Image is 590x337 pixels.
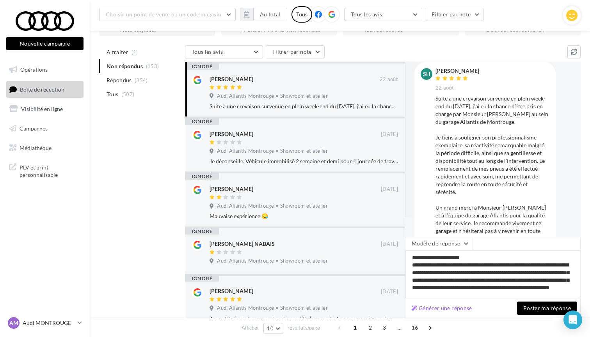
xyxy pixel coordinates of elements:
span: 10 [267,325,274,332]
span: Tous [107,90,118,98]
span: (507) [121,91,135,97]
span: PLV et print personnalisable [20,162,80,179]
div: ignoré [185,64,219,70]
div: Suite à une crevaison survenue en plein week-end du [DATE], j’ai eu la chance d’être pris en char... [210,102,398,110]
span: résultats/page [288,324,320,332]
button: Modèle de réponse [405,237,473,250]
button: Tous les avis [185,45,263,58]
span: Boîte de réception [20,86,64,92]
span: Tous les avis [192,48,223,55]
span: Choisir un point de vente ou un code magasin [106,11,221,18]
a: Campagnes [5,120,85,137]
span: Afficher [242,324,259,332]
span: Répondus [107,76,132,84]
a: Opérations [5,62,85,78]
a: Médiathèque [5,140,85,156]
div: Accueil très chaleureuse , je suis passé il y’a un mois de ça pour avoir quelques infos sur une m... [210,315,398,323]
div: [PERSON_NAME] [210,287,253,295]
span: Tous les avis [351,11,382,18]
span: [DATE] [381,186,398,193]
span: (1) [132,49,138,55]
span: ... [393,321,406,334]
span: 2 [364,321,377,334]
a: Boîte de réception [5,81,85,98]
span: 3 [378,321,391,334]
span: Opérations [20,66,48,73]
div: Mauvaise expérience 😪 [210,212,398,220]
span: Médiathèque [20,144,52,151]
span: Audi Aliantis Montrouge • Showroom et atelier [217,93,328,100]
span: Audi Aliantis Montrouge • Showroom et atelier [217,258,328,265]
button: Choisir un point de vente ou un code magasin [99,8,236,21]
div: ignoré [185,118,219,125]
button: Tous les avis [344,8,422,21]
a: AM Audi MONTROUGE [6,316,84,330]
button: Au total [240,8,287,21]
div: Suite à une crevaison survenue en plein week-end du [DATE], j’ai eu la chance d’être pris en char... [435,95,549,243]
span: Visibilité en ligne [21,106,63,112]
button: 10 [263,323,283,334]
a: PLV et print personnalisable [5,159,85,182]
span: 22 août [435,85,454,92]
button: Poster ma réponse [517,302,577,315]
span: Campagnes [20,125,48,132]
span: Audi Aliantis Montrouge • Showroom et atelier [217,203,328,210]
div: ignoré [185,275,219,282]
div: ignoré [185,228,219,235]
div: ignoré [185,173,219,180]
span: 22 août [380,76,398,83]
span: 16 [409,321,421,334]
span: [DATE] [381,241,398,248]
span: AM [9,319,18,327]
button: Filtrer par note [266,45,325,58]
button: Filtrer par note [425,8,484,21]
a: Visibilité en ligne [5,101,85,117]
span: [DATE] [381,131,398,138]
button: Générer une réponse [409,303,475,313]
div: [PERSON_NAME] [435,68,479,74]
div: [PERSON_NAME] [210,130,253,138]
div: [PERSON_NAME] [210,185,253,193]
span: (354) [135,77,148,83]
span: SH [423,70,430,78]
div: Open Intercom Messenger [563,311,582,329]
span: A traiter [107,48,128,56]
span: Audi Aliantis Montrouge • Showroom et atelier [217,148,328,155]
div: Tous [291,6,312,23]
div: Je déconseille. Véhicule immobilisé 2 semaine et demi pour 1 journée de travaux. Aucune explicati... [210,157,398,165]
button: Au total [253,8,287,21]
span: [DATE] [381,288,398,295]
span: Audi Aliantis Montrouge • Showroom et atelier [217,305,328,312]
span: 1 [349,321,361,334]
p: Audi MONTROUGE [23,319,75,327]
button: Nouvelle campagne [6,37,84,50]
div: [PERSON_NAME] NABAIS [210,240,275,248]
div: [PERSON_NAME] [210,75,253,83]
